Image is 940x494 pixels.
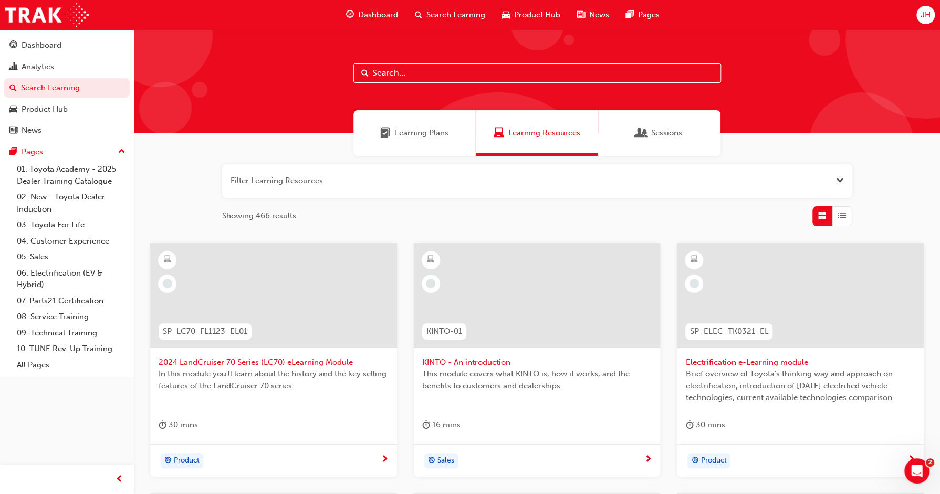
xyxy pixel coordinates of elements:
span: JH [921,9,931,21]
span: learningResourceType_ELEARNING-icon [691,253,698,267]
a: Product Hub [4,100,130,119]
span: Learning Plans [395,127,448,139]
button: JH [916,6,935,24]
a: 10. TUNE Rev-Up Training [13,341,130,357]
a: Dashboard [4,36,130,55]
span: target-icon [691,454,698,468]
span: next-icon [907,455,915,465]
span: duration-icon [422,418,430,432]
span: Grid [818,210,826,222]
a: Learning PlansLearning Plans [353,110,476,156]
a: Analytics [4,57,130,77]
div: Dashboard [22,39,61,51]
a: car-iconProduct Hub [494,4,569,26]
span: Brief overview of Toyota’s thinking way and approach on electrification, introduction of [DATE] e... [685,368,915,404]
div: News [22,124,41,136]
a: News [4,121,130,140]
span: 2 [926,458,934,467]
button: Open the filter [836,175,844,187]
span: chart-icon [9,62,17,72]
span: news-icon [577,8,585,22]
span: Learning Resources [494,127,504,139]
iframe: Intercom live chat [904,458,929,484]
a: 03. Toyota For Life [13,217,130,233]
span: Showing 466 results [222,210,296,222]
span: news-icon [9,126,17,135]
span: Sales [437,455,454,467]
a: news-iconNews [569,4,618,26]
span: Search Learning [426,9,485,21]
a: SessionsSessions [598,110,720,156]
span: Learning Plans [380,127,391,139]
div: Product Hub [22,103,68,115]
span: car-icon [502,8,510,22]
a: search-iconSearch Learning [406,4,494,26]
span: Sessions [636,127,647,139]
span: Sessions [651,127,682,139]
span: SP_LC70_FL1123_EL01 [163,325,247,338]
span: guage-icon [346,8,354,22]
span: pages-icon [9,148,17,157]
span: Learning Resources [508,127,580,139]
span: KINTO-01 [426,325,462,338]
span: Electrification e-Learning module [685,356,915,369]
span: guage-icon [9,41,17,50]
a: 01. Toyota Academy - 2025 Dealer Training Catalogue [13,161,130,189]
div: 30 mins [159,418,198,432]
span: target-icon [164,454,172,468]
span: search-icon [415,8,422,22]
span: Pages [638,9,660,21]
a: 02. New - Toyota Dealer Induction [13,189,130,217]
button: Pages [4,142,130,162]
a: 09. Technical Training [13,325,130,341]
span: News [589,9,609,21]
span: Product Hub [514,9,560,21]
a: 08. Service Training [13,309,130,325]
span: duration-icon [159,418,166,432]
span: learningResourceType_ELEARNING-icon [427,253,434,267]
span: next-icon [644,455,652,465]
span: Dashboard [358,9,398,21]
div: 30 mins [685,418,725,432]
a: 04. Customer Experience [13,233,130,249]
a: 06. Electrification (EV & Hybrid) [13,265,130,293]
a: 05. Sales [13,249,130,265]
span: pages-icon [626,8,634,22]
a: 07. Parts21 Certification [13,293,130,309]
span: learningRecordVerb_NONE-icon [690,279,699,288]
span: KINTO - An introduction [422,356,652,369]
span: This module covers what KINTO is, how it works, and the benefits to customers and dealerships. [422,368,652,392]
a: pages-iconPages [618,4,668,26]
span: SP_ELEC_TK0321_EL [690,325,768,338]
div: 16 mins [422,418,461,432]
img: Trak [5,3,89,27]
span: 2024 LandCruiser 70 Series (LC70) eLearning Module [159,356,389,369]
div: Pages [22,146,43,158]
span: prev-icon [116,473,123,486]
span: List [838,210,846,222]
span: car-icon [9,105,17,114]
span: Product [174,455,200,467]
a: Learning ResourcesLearning Resources [476,110,598,156]
button: DashboardAnalyticsSearch LearningProduct HubNews [4,34,130,142]
a: KINTO-01KINTO - An introductionThis module covers what KINTO is, how it works, and the benefits t... [414,243,661,477]
span: learningResourceType_ELEARNING-icon [164,253,171,267]
span: Search [361,67,369,79]
a: guage-iconDashboard [338,4,406,26]
span: learningRecordVerb_NONE-icon [163,279,172,288]
a: Search Learning [4,78,130,98]
a: SP_LC70_FL1123_EL012024 LandCruiser 70 Series (LC70) eLearning ModuleIn this module you'll learn ... [150,243,397,477]
span: next-icon [381,455,389,465]
span: learningRecordVerb_NONE-icon [426,279,435,288]
span: up-icon [118,145,126,159]
span: duration-icon [685,418,693,432]
span: target-icon [428,454,435,468]
span: search-icon [9,83,17,93]
div: Analytics [22,61,54,73]
span: Product [701,455,726,467]
a: All Pages [13,357,130,373]
span: In this module you'll learn about the history and the key selling features of the LandCruiser 70 ... [159,368,389,392]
